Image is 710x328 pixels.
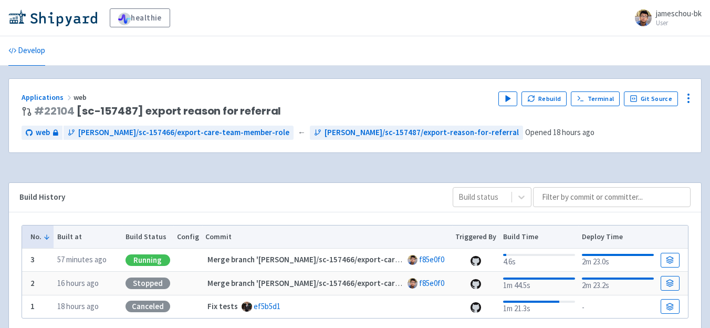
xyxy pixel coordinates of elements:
[126,301,170,312] div: Canceled
[582,300,654,314] div: -
[325,127,519,139] span: [PERSON_NAME]/sc-157487/export-reason-for-referral
[624,91,678,106] a: Git Source
[533,187,691,207] input: Filter by commit or committer...
[78,127,289,139] span: [PERSON_NAME]/sc-157466/export-care-team-member-role
[578,225,657,249] th: Deploy Time
[110,8,170,27] a: healthie
[503,252,575,268] div: 4.6s
[34,105,281,117] span: [sc-157487] export reason for referral
[499,225,578,249] th: Build Time
[419,278,444,288] a: f85e0f0
[629,9,702,26] a: jameschou-bk User
[452,225,500,249] th: Triggered By
[30,231,50,242] button: No.
[419,254,444,264] a: f85e0f0
[19,191,436,203] div: Build History
[582,275,654,292] div: 2m 23.2s
[656,8,702,18] span: jameschou-bk
[661,299,680,314] a: Build Details
[54,225,122,249] th: Built at
[503,275,575,292] div: 1m 44.5s
[126,254,170,266] div: Running
[64,126,294,140] a: [PERSON_NAME]/sc-157466/export-care-team-member-role
[74,93,88,102] span: web
[207,301,238,311] strong: Fix tests
[8,9,97,26] img: Shipyard logo
[57,278,99,288] time: 16 hours ago
[582,252,654,268] div: 2m 23.0s
[34,104,75,118] a: #22104
[553,127,594,137] time: 18 hours ago
[22,93,74,102] a: Applications
[298,127,306,139] span: ←
[57,254,107,264] time: 57 minutes ago
[310,126,523,140] a: [PERSON_NAME]/sc-157487/export-reason-for-referral
[207,278,684,288] strong: Merge branch '[PERSON_NAME]/sc-157466/export-care-team-member-role' into [PERSON_NAME]/sc-157487/...
[30,254,35,264] b: 3
[661,276,680,291] a: Build Details
[173,225,202,249] th: Config
[57,301,99,311] time: 18 hours ago
[656,19,702,26] small: User
[661,253,680,268] a: Build Details
[122,225,173,249] th: Build Status
[30,301,35,311] b: 1
[521,91,567,106] button: Rebuild
[36,127,50,139] span: web
[207,254,684,264] strong: Merge branch '[PERSON_NAME]/sc-157466/export-care-team-member-role' into [PERSON_NAME]/sc-157487/...
[126,278,170,289] div: Stopped
[503,299,575,315] div: 1m 21.3s
[202,225,452,249] th: Commit
[498,91,517,106] button: Play
[8,36,45,66] a: Develop
[30,278,35,288] b: 2
[571,91,620,106] a: Terminal
[22,126,62,140] a: web
[525,127,594,137] span: Opened
[254,301,280,311] a: ef5b5d1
